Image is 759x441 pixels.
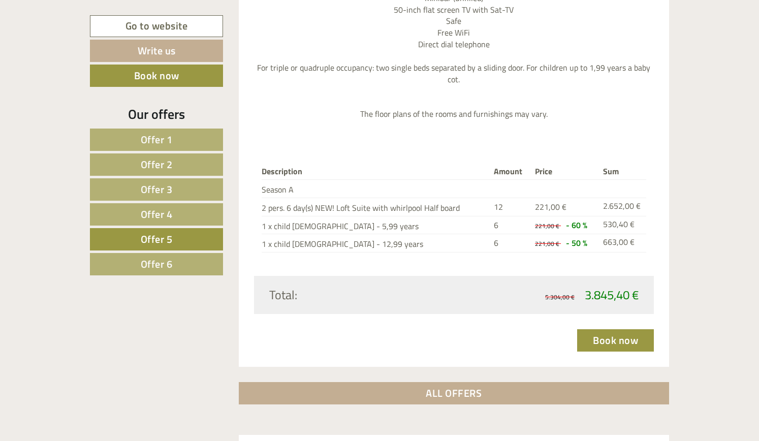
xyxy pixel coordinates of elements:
td: 2.652,00 € [599,198,646,216]
span: - 60 % [566,219,587,231]
td: 530,40 € [599,216,646,234]
td: 1 x child [DEMOGRAPHIC_DATA] - 12,99 years [262,234,490,253]
span: 3.845,40 € [585,286,639,304]
span: Offer 4 [141,206,173,222]
th: Amount [490,164,531,179]
span: 221,00 € [535,221,559,231]
th: Price [531,164,599,179]
span: 221,00 € [535,201,566,213]
a: Go to website [90,15,223,37]
td: 1 x child [DEMOGRAPHIC_DATA] - 5,99 years [262,216,490,234]
a: Write us [90,40,223,62]
div: Total: [262,286,454,303]
a: Book now [577,329,654,352]
td: 2 pers. 6 day(s) NEW! Loft Suite with whirlpool Half board [262,198,490,216]
td: 6 [490,234,531,253]
span: Offer 5 [141,231,173,247]
span: Offer 2 [141,156,173,172]
span: Offer 6 [141,256,173,272]
th: Description [262,164,490,179]
span: Offer 1 [141,132,173,147]
span: - 50 % [566,237,587,249]
span: Offer 3 [141,181,173,197]
span: 221,00 € [535,239,559,248]
td: Season A [262,179,490,198]
div: Our offers [90,105,223,123]
span: 5.304,00 € [545,292,575,302]
td: 12 [490,198,531,216]
td: 6 [490,216,531,234]
th: Sum [599,164,646,179]
a: ALL OFFERS [239,382,670,404]
a: Book now [90,65,223,87]
td: 663,00 € [599,234,646,253]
